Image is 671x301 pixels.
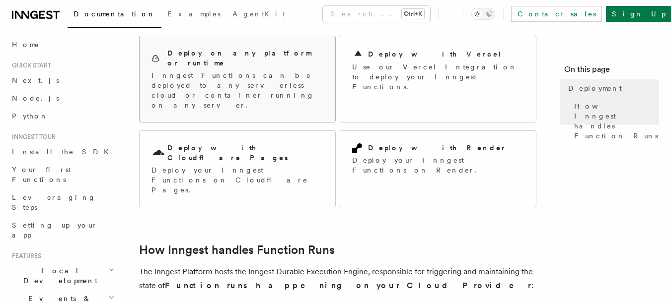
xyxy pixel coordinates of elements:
a: Deploy with Cloudflare PagesDeploy your Inngest Functions on Cloudflare Pages. [139,130,336,207]
span: Install the SDK [12,148,115,156]
svg: Cloudflare [151,146,165,160]
a: Documentation [68,3,161,28]
h2: Deploy with Cloudflare Pages [167,143,323,163]
kbd: Ctrl+K [402,9,424,19]
h2: Deploy on any platform or runtime [167,48,323,68]
a: AgentKit [226,3,291,27]
button: Search...Ctrl+K [323,6,430,22]
a: Node.js [8,89,117,107]
a: Python [8,107,117,125]
a: How Inngest handles Function Runs [570,97,659,145]
span: Deployment [568,83,622,93]
a: Deploy with VercelUse our Vercel Integration to deploy your Inngest Functions. [340,36,536,122]
p: Deploy your Inngest Functions on Render. [352,155,524,175]
h4: On this page [564,63,659,79]
a: Next.js [8,71,117,89]
span: Documentation [74,10,155,18]
span: Setting up your app [12,221,97,239]
a: Contact sales [511,6,602,22]
span: Next.js [12,76,59,84]
span: Your first Functions [12,166,71,183]
span: Quick start [8,61,51,69]
p: Use our Vercel Integration to deploy your Inngest Functions. [352,62,524,92]
span: Python [12,112,48,120]
p: Inngest Functions can be deployed to any serverless cloud or container running on any server. [151,70,323,110]
a: How Inngest handles Function Runs [139,243,335,257]
span: Inngest tour [8,133,56,141]
span: Features [8,252,41,260]
span: How Inngest handles Function Runs [574,101,659,141]
p: Deploy your Inngest Functions on Cloudflare Pages. [151,165,323,195]
a: Leveraging Steps [8,188,117,216]
a: Examples [161,3,226,27]
span: Node.js [12,94,59,102]
p: The Inngest Platform hosts the Inngest Durable Execution Engine, responsible for triggering and m... [139,265,536,293]
strong: Function runs happening on your Cloud Provider [165,281,531,290]
a: Install the SDK [8,143,117,161]
span: Leveraging Steps [12,193,96,211]
span: Local Development [8,266,108,286]
button: Toggle dark mode [471,8,495,20]
span: Examples [167,10,221,18]
span: AgentKit [232,10,285,18]
a: Your first Functions [8,161,117,188]
h2: Deploy with Vercel [368,49,502,59]
a: Home [8,36,117,54]
span: Home [12,40,40,50]
button: Local Development [8,262,117,290]
a: Deploy on any platform or runtimeInngest Functions can be deployed to any serverless cloud or con... [139,36,336,122]
h2: Deploy with Render [368,143,507,153]
a: Deploy with RenderDeploy your Inngest Functions on Render. [340,130,536,207]
a: Deployment [564,79,659,97]
a: Setting up your app [8,216,117,244]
